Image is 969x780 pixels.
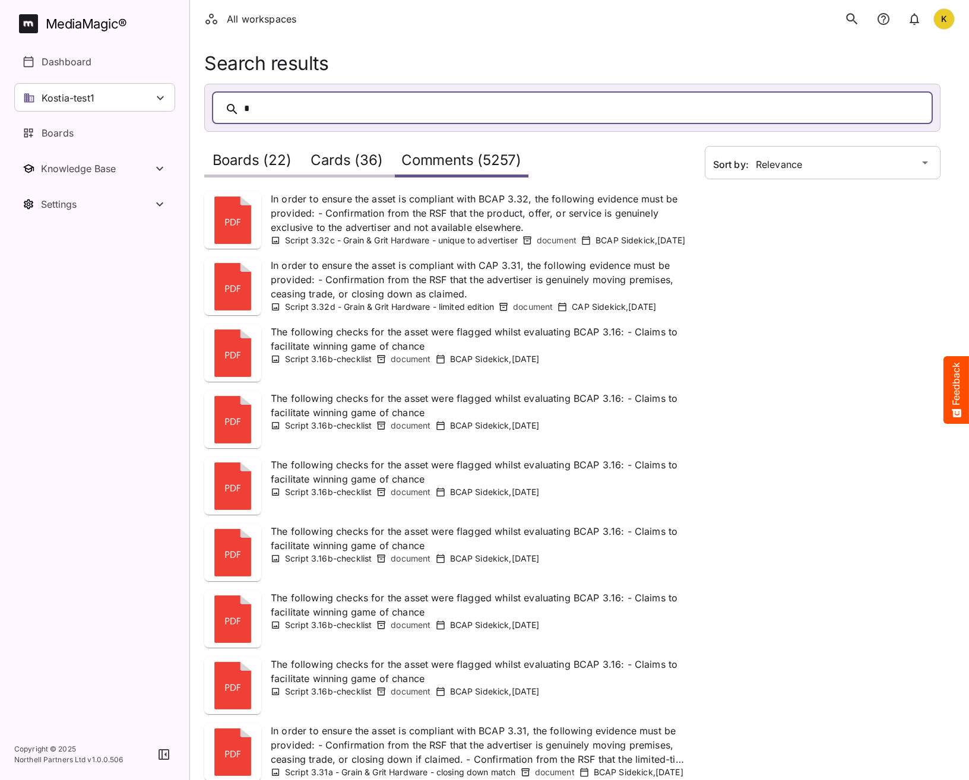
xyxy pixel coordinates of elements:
[872,7,895,31] button: notifications
[535,766,575,778] p: document
[271,192,691,234] p: In order to ensure the asset is compliant with BCAP 3.32, the following evidence must be provided...
[285,553,372,565] p: Script 3.16b-checklist
[705,146,918,179] div: Relevance
[285,234,518,246] p: Script 3.32c - Grain & Grit Hardware - unique to advertiser
[14,154,175,183] nav: Knowledge Base
[204,591,261,648] img: thumbnail.png
[596,234,685,246] p: BCAP Sidekick , [DATE]
[594,766,683,778] p: BCAP Sidekick , [DATE]
[450,619,540,631] p: BCAP Sidekick , [DATE]
[204,325,261,382] img: thumbnail.png
[285,619,372,631] p: Script 3.16b-checklist
[14,190,175,218] nav: Settings
[14,190,175,218] button: Toggle Settings
[42,126,74,140] p: Boards
[450,486,540,498] p: BCAP Sidekick , [DATE]
[713,158,756,170] p: Sort by:
[285,486,372,498] p: Script 3.16b-checklist
[204,192,261,249] img: thumbnail.png
[14,154,175,183] button: Toggle Knowledge Base
[391,353,430,365] p: document
[902,7,926,31] button: notifications
[391,619,430,631] p: document
[204,458,261,515] img: thumbnail.png
[401,152,521,174] h2: Comments (5257)
[311,152,382,174] h2: Cards (36)
[285,301,494,313] p: Script 3.32d - Grain & Grit Hardware - limited edition
[537,234,577,246] p: document
[46,14,127,34] div: MediaMagic ®
[513,301,553,313] p: document
[204,258,261,315] img: thumbnail.png
[933,8,955,30] div: K
[204,52,940,74] h1: Search results
[271,657,691,686] p: The following checks for the asset were flagged whilst evaluating BCAP 3.16: - Claims to facilita...
[271,524,691,553] p: The following checks for the asset were flagged whilst evaluating BCAP 3.16: - Claims to facilita...
[14,47,175,76] a: Dashboard
[840,7,864,31] button: search
[285,353,372,365] p: Script 3.16b-checklist
[271,391,691,420] p: The following checks for the asset were flagged whilst evaluating BCAP 3.16: - Claims to facilita...
[391,486,430,498] p: document
[42,55,91,69] p: Dashboard
[450,420,540,432] p: BCAP Sidekick , [DATE]
[391,553,430,565] p: document
[450,553,540,565] p: BCAP Sidekick , [DATE]
[41,163,153,175] div: Knowledge Base
[41,198,153,210] div: Settings
[271,591,691,619] p: The following checks for the asset were flagged whilst evaluating BCAP 3.16: - Claims to facilita...
[204,524,261,581] img: thumbnail.png
[391,686,430,697] p: document
[271,458,691,486] p: The following checks for the asset were flagged whilst evaluating BCAP 3.16: - Claims to facilita...
[14,754,123,765] p: Northell Partners Ltd v 1.0.0.506
[391,420,430,432] p: document
[204,657,261,714] img: thumbnail.png
[572,301,656,313] p: CAP Sidekick , [DATE]
[271,325,691,353] p: The following checks for the asset were flagged whilst evaluating BCAP 3.16: - Claims to facilita...
[271,258,691,301] p: In order to ensure the asset is compliant with CAP 3.31, the following evidence must be provided:...
[204,391,261,448] img: thumbnail.png
[42,91,94,105] p: Kostia-test1
[213,152,292,174] h2: Boards (22)
[450,686,540,697] p: BCAP Sidekick , [DATE]
[450,353,540,365] p: BCAP Sidekick , [DATE]
[271,724,691,766] p: In order to ensure the asset is compliant with BCAP 3.31, the following evidence must be provided...
[285,420,372,432] p: Script 3.16b-checklist
[943,356,969,424] button: Feedback
[14,119,175,147] a: Boards
[14,744,123,754] p: Copyright © 2025
[285,686,372,697] p: Script 3.16b-checklist
[19,14,175,33] a: MediaMagic®
[285,766,516,778] p: Script 3.31a - Grain & Grit Hardware - closing down match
